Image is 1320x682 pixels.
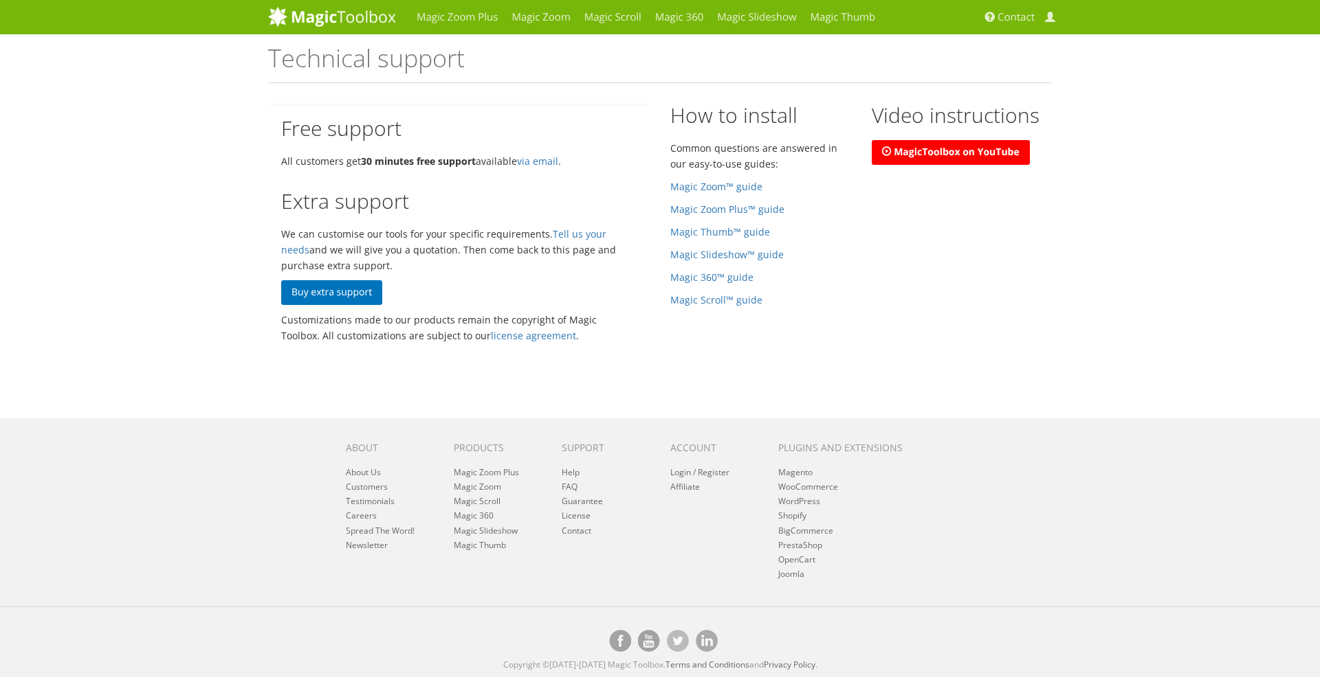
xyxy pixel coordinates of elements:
[670,271,753,284] a: Magic 360™ guide
[665,659,749,670] a: Terms and Conditions
[454,525,518,536] a: Magic Slideshow
[670,104,851,126] h2: How to install
[562,442,649,453] h6: Support
[778,481,838,492] a: WooCommerce
[346,442,433,453] h6: About
[778,442,920,453] h6: Plugins and extensions
[454,466,519,478] a: Magic Zoom Plus
[517,155,558,168] a: via email
[778,525,833,536] a: BigCommerce
[268,6,396,27] img: MagicToolbox.com - Image tools for your website
[764,659,815,670] a: Privacy Policy
[670,481,700,492] a: Affiliate
[562,466,580,478] a: Help
[778,495,820,507] a: WordPress
[778,554,815,565] a: OpenCart
[454,442,541,453] h6: Products
[670,442,758,453] h6: Account
[281,312,637,343] p: Customizations made to our products remain the copyright of Magic Toolbox. All customizations are...
[281,227,606,256] a: Tell us your needs
[491,329,576,342] a: license agreement
[454,481,501,492] a: Magic Zoom
[778,466,813,478] a: Magento
[894,146,1020,159] b: MagicToolbox on YouTube
[346,481,388,492] a: Customers
[670,225,770,238] a: Magic Thumb™ guide
[670,180,762,193] a: Magic Zoom™ guide
[454,510,494,521] a: Magic 360
[346,495,395,507] a: Testimonials
[872,104,1053,126] h2: Video instructions
[281,280,382,305] a: Buy extra support
[346,510,377,521] a: Careers
[670,293,762,306] a: Magic Scroll™ guide
[562,510,591,521] a: License
[361,155,476,168] strong: 30 minutes free support
[696,630,718,652] a: Magic Toolbox on [DOMAIN_NAME]
[281,117,637,139] h2: Free support
[346,466,381,478] a: About Us
[638,630,660,652] a: Magic Toolbox on [DOMAIN_NAME]
[346,539,388,551] a: Newsletter
[346,525,415,536] a: Spread The Word!
[281,226,637,273] p: We can customise our tools for your specific requirements. and we will give you a quotation. Then...
[454,495,500,507] a: Magic Scroll
[778,539,822,551] a: PrestaShop
[872,140,1030,165] a: MagicToolbox on YouTube
[670,140,851,172] p: Common questions are answered in our easy-to-use guides:
[670,203,784,216] a: Magic Zoom Plus™ guide
[562,481,577,492] a: FAQ
[281,153,637,169] p: All customers get available .
[778,568,804,580] a: Joomla
[268,45,1052,83] h1: Technical support
[454,539,506,551] a: Magic Thumb
[562,495,603,507] a: Guarantee
[778,510,806,521] a: Shopify
[670,466,729,478] a: Login / Register
[667,630,689,652] a: Magic Toolbox's Twitter account
[998,10,1035,24] span: Contact
[562,525,591,536] a: Contact
[609,630,631,652] a: Magic Toolbox on Facebook
[670,248,784,261] a: Magic Slideshow™ guide
[281,190,637,212] h2: Extra support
